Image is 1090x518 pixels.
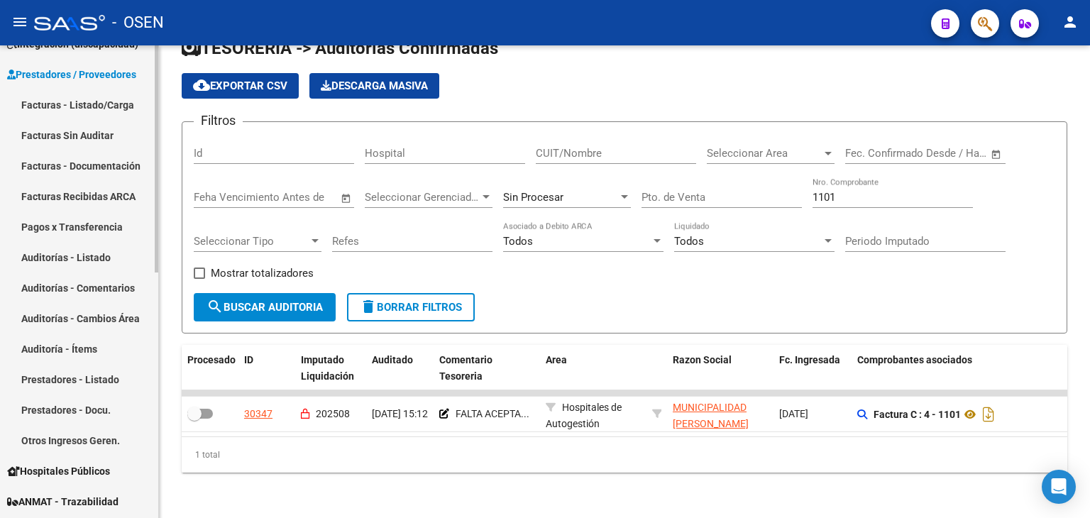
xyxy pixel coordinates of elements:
[182,38,498,58] span: TESORERIA -> Auditorías Confirmadas
[347,293,475,321] button: Borrar Filtros
[874,409,961,420] strong: Factura C : 4 - 1101
[365,191,480,204] span: Seleccionar Gerenciador
[434,345,540,392] datatable-header-cell: Comentario Tesoreria
[207,301,323,314] span: Buscar Auditoria
[667,345,774,392] datatable-header-cell: Razon Social
[238,345,295,392] datatable-header-cell: ID
[316,408,350,419] span: 202508
[779,408,808,419] span: [DATE]
[989,146,1005,162] button: Open calendar
[366,345,434,392] datatable-header-cell: Auditado
[187,354,236,365] span: Procesado
[309,73,439,99] app-download-masive: Descarga masiva de comprobantes (adjuntos)
[857,354,972,365] span: Comprobantes asociados
[193,79,287,92] span: Exportar CSV
[1042,470,1076,504] div: Open Intercom Messenger
[182,437,1067,473] div: 1 total
[244,406,272,422] div: 30347
[194,235,309,248] span: Seleccionar Tipo
[707,147,822,160] span: Seleccionar Area
[7,494,119,509] span: ANMAT - Trazabilidad
[295,345,366,392] datatable-header-cell: Imputado Liquidación
[546,402,622,429] span: Hospitales de Autogestión
[211,265,314,282] span: Mostrar totalizadores
[979,403,998,426] i: Descargar documento
[774,345,852,392] datatable-header-cell: Fc. Ingresada
[372,354,413,365] span: Auditado
[182,345,238,392] datatable-header-cell: Procesado
[112,7,164,38] span: - OSEN
[194,111,243,131] h3: Filtros
[845,147,903,160] input: Fecha inicio
[7,463,110,479] span: Hospitales Públicos
[540,345,646,392] datatable-header-cell: Area
[456,408,529,419] span: FALTA ACEPTA...
[244,354,253,365] span: ID
[372,408,428,419] span: [DATE] 15:12
[673,402,769,446] span: MUNICIPALIDAD [PERSON_NAME][GEOGRAPHIC_DATA]
[673,354,732,365] span: Razon Social
[338,190,355,206] button: Open calendar
[301,354,354,382] span: Imputado Liquidación
[182,73,299,99] button: Exportar CSV
[503,191,563,204] span: Sin Procesar
[207,298,224,315] mat-icon: search
[360,301,462,314] span: Borrar Filtros
[503,235,533,248] span: Todos
[7,67,136,82] span: Prestadores / Proveedores
[11,13,28,31] mat-icon: menu
[915,147,984,160] input: Fecha fin
[779,354,840,365] span: Fc. Ingresada
[546,354,567,365] span: Area
[673,399,768,429] div: - 30999065801
[360,298,377,315] mat-icon: delete
[194,293,336,321] button: Buscar Auditoria
[309,73,439,99] button: Descarga Masiva
[321,79,428,92] span: Descarga Masiva
[852,345,1064,392] datatable-header-cell: Comprobantes asociados
[1062,13,1079,31] mat-icon: person
[439,354,492,382] span: Comentario Tesoreria
[193,77,210,94] mat-icon: cloud_download
[674,235,704,248] span: Todos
